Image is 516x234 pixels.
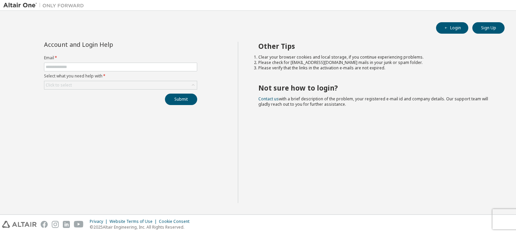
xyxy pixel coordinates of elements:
[2,221,37,228] img: altair_logo.svg
[41,221,48,228] img: facebook.svg
[63,221,70,228] img: linkedin.svg
[258,96,279,102] a: Contact us
[3,2,87,9] img: Altair One
[44,42,167,47] div: Account and Login Help
[258,55,493,60] li: Clear your browser cookies and local storage, if you continue experiencing problems.
[44,73,197,79] label: Select what you need help with
[258,42,493,51] h2: Other Tips
[258,65,493,71] li: Please verify that the links in the activation e-mails are not expired.
[258,96,488,107] span: with a brief description of the problem, your registered e-mail id and company details. Our suppo...
[90,224,193,230] p: © 2025 Altair Engineering, Inc. All Rights Reserved.
[159,219,193,224] div: Cookie Consent
[472,22,505,34] button: Sign Up
[44,81,197,89] div: Click to select
[46,82,72,88] div: Click to select
[90,219,110,224] div: Privacy
[258,83,493,92] h2: Not sure how to login?
[110,219,159,224] div: Website Terms of Use
[165,94,197,105] button: Submit
[52,221,59,228] img: instagram.svg
[44,55,197,61] label: Email
[74,221,84,228] img: youtube.svg
[258,60,493,65] li: Please check for [EMAIL_ADDRESS][DOMAIN_NAME] mails in your junk or spam folder.
[436,22,468,34] button: Login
